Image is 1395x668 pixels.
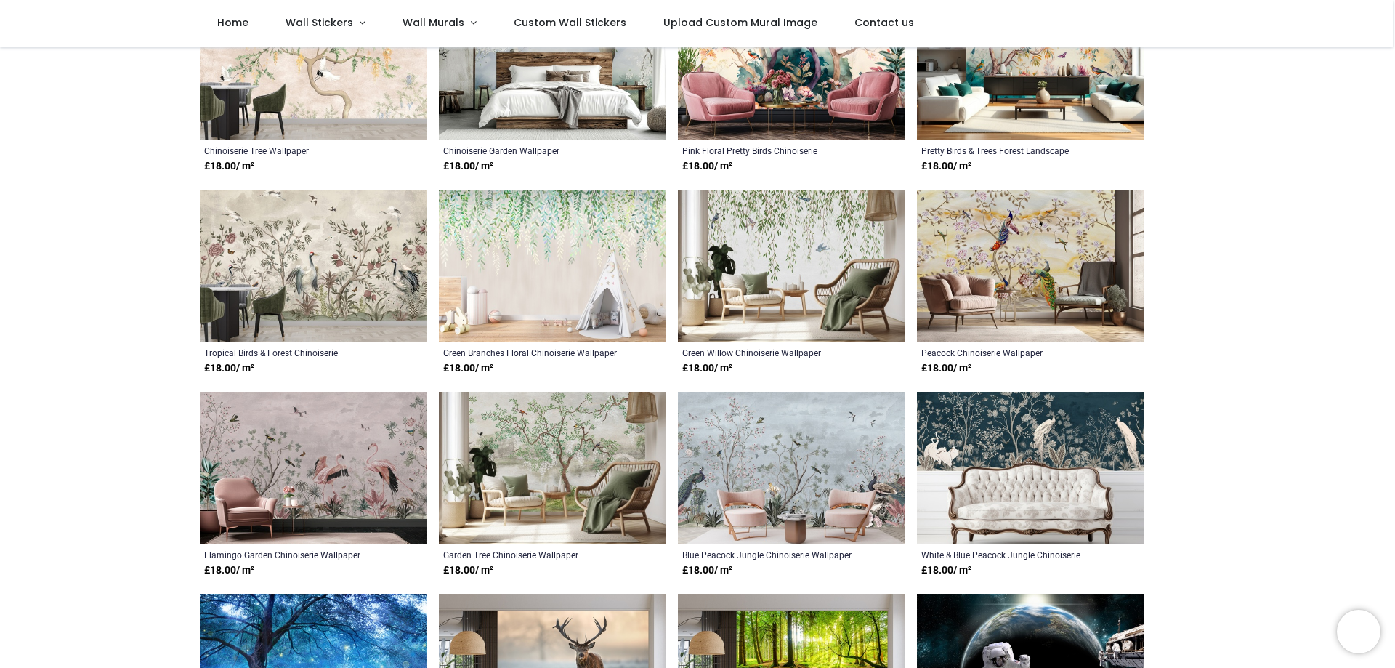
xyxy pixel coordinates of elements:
[200,190,427,342] img: Tropical Birds & Forest Chinoiserie Wall Mural Wallpaper
[921,563,971,578] strong: £ 18.00 / m²
[439,392,666,544] img: Garden Tree Chinoiserie Wall Mural Wallpaper
[443,347,618,358] a: Green Branches Floral Chinoiserie Wallpaper
[403,15,464,30] span: Wall Murals
[921,145,1096,156] a: Pretty Birds & Trees Forest Landscape Chinoiserie Wallpaper
[854,15,914,30] span: Contact us
[204,347,379,358] a: Tropical Birds & Forest Chinoiserie Wallpaper
[682,159,732,174] strong: £ 18.00 / m²
[678,190,905,342] img: Green Willow Chinoiserie Wall Mural Wallpaper
[921,347,1096,358] a: Peacock Chinoiserie Wallpaper
[200,392,427,544] img: Flamingo Garden Chinoiserie Wall Mural Wallpaper
[443,563,493,578] strong: £ 18.00 / m²
[443,549,618,560] a: Garden Tree Chinoiserie Wallpaper
[917,392,1144,544] img: White & Blue Peacock Jungle Chinoiserie Wall Mural Wallpaper
[443,159,493,174] strong: £ 18.00 / m²
[921,159,971,174] strong: £ 18.00 / m²
[443,361,493,376] strong: £ 18.00 / m²
[663,15,817,30] span: Upload Custom Mural Image
[204,549,379,560] a: Flamingo Garden Chinoiserie Wallpaper
[204,159,254,174] strong: £ 18.00 / m²
[682,563,732,578] strong: £ 18.00 / m²
[204,361,254,376] strong: £ 18.00 / m²
[682,361,732,376] strong: £ 18.00 / m²
[514,15,626,30] span: Custom Wall Stickers
[439,190,666,342] img: Green Branches Floral Chinoiserie Wall Mural Wallpaper
[917,190,1144,342] img: Peacock Chinoiserie Wall Mural Wallpaper
[204,145,379,156] a: Chinoiserie Tree Wallpaper
[921,361,971,376] strong: £ 18.00 / m²
[286,15,353,30] span: Wall Stickers
[682,145,857,156] a: Pink Floral Pretty Birds Chinoiserie Wallpaper
[921,549,1096,560] a: White & Blue Peacock Jungle Chinoiserie Wallpaper
[217,15,248,30] span: Home
[678,392,905,544] img: Blue Peacock Jungle Chinoiserie Wall Mural Wallpaper
[1337,610,1380,653] iframe: Brevo live chat
[682,347,857,358] a: Green Willow Chinoiserie Wallpaper
[204,563,254,578] strong: £ 18.00 / m²
[443,145,618,156] a: Chinoiserie Garden Wallpaper
[682,549,857,560] a: Blue Peacock Jungle Chinoiserie Wallpaper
